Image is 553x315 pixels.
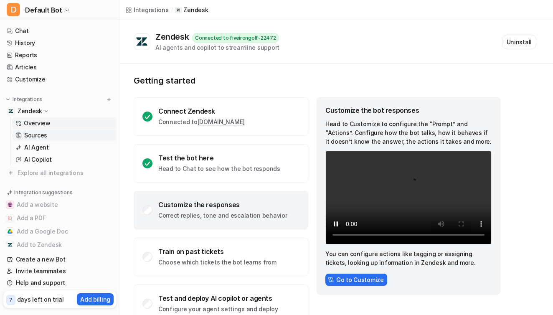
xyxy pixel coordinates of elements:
[325,119,492,146] p: Head to Customize to configure the “Prompt” and “Actions”. Configure how the bot talks, how it be...
[7,3,20,16] span: D
[328,277,334,282] img: CstomizeIcon
[158,305,278,313] p: Configure your agent settings and deploy
[158,165,280,173] p: Head to Chat to see how the bot responds
[192,33,279,43] div: Connected to fiveirongolf-22472
[158,294,278,302] div: Test and deploy AI copilot or agents
[155,32,192,42] div: Zendesk
[25,4,62,16] span: Default Bot
[158,154,280,162] div: Test the bot here
[3,225,117,238] button: Add a Google DocAdd a Google Doc
[18,107,42,115] p: Zendesk
[24,155,52,164] p: AI Copilot
[24,119,51,127] p: Overview
[12,142,117,153] a: AI Agent
[3,167,117,179] a: Explore all integrations
[3,198,117,211] button: Add a websiteAdd a website
[158,211,287,220] p: Correct replies, tone and escalation behavior
[77,293,114,305] button: Add billing
[14,189,72,196] p: Integration suggestions
[3,37,117,49] a: History
[3,49,117,61] a: Reports
[24,131,47,140] p: Sources
[155,43,279,52] div: AI agents and copilot to streamline support
[3,95,45,104] button: Integrations
[134,5,169,14] div: Integrations
[3,238,117,251] button: Add to ZendeskAdd to Zendesk
[198,118,245,125] a: [DOMAIN_NAME]
[8,242,13,247] img: Add to Zendesk
[12,117,117,129] a: Overview
[9,296,13,304] p: 7
[183,6,208,14] p: Zendesk
[158,107,245,115] div: Connect Zendesk
[8,202,13,207] img: Add a website
[3,254,117,265] a: Create a new Bot
[8,216,13,221] img: Add a PDF
[18,166,113,180] span: Explore all integrations
[158,247,276,256] div: Train on past tickets
[325,274,387,286] button: Go to Customize
[3,211,117,225] button: Add a PDFAdd a PDF
[3,74,117,85] a: Customize
[13,96,42,103] p: Integrations
[171,6,173,14] span: /
[7,169,15,177] img: explore all integrations
[325,151,492,244] video: Your browser does not support the video tag.
[3,277,117,289] a: Help and support
[12,154,117,165] a: AI Copilot
[3,265,117,277] a: Invite teammates
[17,295,64,304] p: days left on trial
[158,201,287,209] div: Customize the responses
[158,258,276,267] p: Choose which tickets the bot learns from
[125,5,169,14] a: Integrations
[24,143,49,152] p: AI Agent
[3,25,117,37] a: Chat
[175,6,208,14] a: Zendesk
[325,106,492,114] div: Customize the bot responses
[5,97,11,102] img: expand menu
[8,109,13,114] img: Zendesk
[8,229,13,234] img: Add a Google Doc
[136,37,148,47] img: Zendesk logo
[12,130,117,141] a: Sources
[325,249,492,267] p: You can configure actions like tagging or assigning tickets, looking up information in Zendesk an...
[3,61,117,73] a: Articles
[80,295,110,304] p: Add billing
[134,76,501,86] p: Getting started
[502,35,536,49] button: Uninstall
[158,118,245,126] p: Connected to
[106,97,112,102] img: menu_add.svg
